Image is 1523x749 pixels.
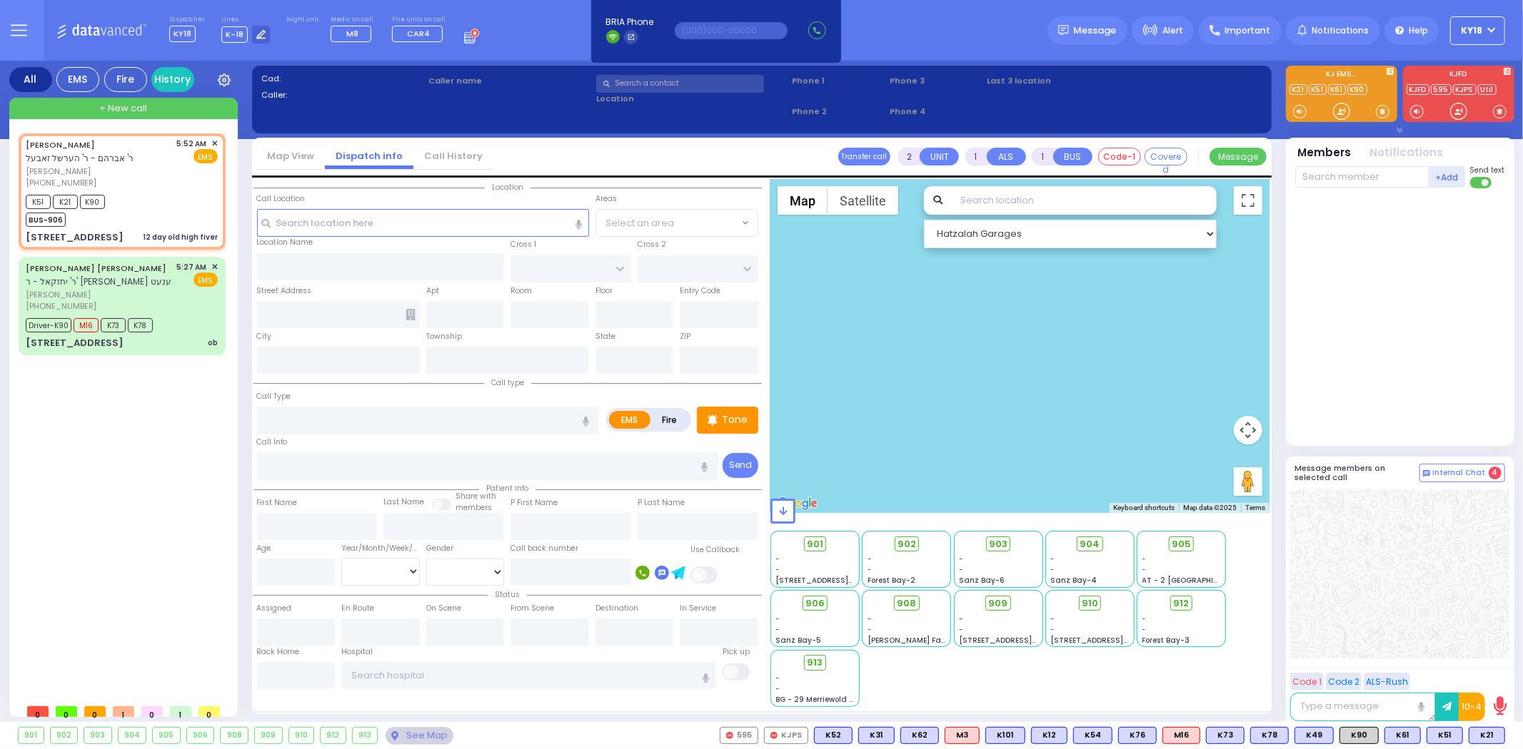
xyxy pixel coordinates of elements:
span: Forest Bay-2 [868,575,915,586]
button: Show street map [778,186,828,215]
span: Help [1409,24,1428,37]
span: K21 [53,195,78,209]
span: Sanz Bay-4 [1050,575,1097,586]
input: Search a contact [596,75,764,93]
span: K73 [101,318,126,332]
div: K73 [1206,727,1245,744]
button: +Add [1429,166,1466,188]
span: 1 [113,706,134,717]
div: K54 [1073,727,1112,744]
span: - [776,624,780,635]
div: 595 [720,727,758,744]
span: - [1142,613,1147,624]
span: 913 [808,656,823,670]
button: UNIT [920,148,959,165]
button: Covered [1145,148,1187,165]
div: BLS [814,727,853,744]
span: - [1142,564,1147,575]
span: K78 [128,318,153,332]
label: Lines [221,16,271,24]
button: KY18 [1450,16,1505,45]
a: Dispatch info [325,149,413,163]
span: 0 [141,706,163,717]
small: Share with [456,491,496,501]
span: Select an area [605,216,674,230]
div: K78 [1250,727,1289,744]
span: Alert [1162,24,1183,37]
span: [STREET_ADDRESS][PERSON_NAME] [959,635,1094,646]
img: comment-alt.png [1423,470,1430,477]
div: Fire [104,67,147,92]
span: - [776,683,780,694]
label: Last Name [383,496,424,508]
div: 913 [353,728,378,743]
span: Message [1074,24,1117,38]
button: Drag Pegman onto the map to open Street View [1234,467,1262,496]
div: K31 [858,727,895,744]
div: 901 [19,728,44,743]
div: [STREET_ADDRESS] [26,336,124,350]
label: Assigned [257,603,292,614]
div: 908 [221,728,248,743]
button: Internal Chat 4 [1419,464,1505,482]
span: Sanz Bay-5 [776,635,822,646]
input: Search hospital [341,662,716,689]
div: KJPS [764,727,808,744]
div: 903 [84,728,111,743]
span: 901 [807,537,823,551]
h5: Message members on selected call [1295,464,1419,482]
span: [PERSON_NAME] [26,165,172,178]
div: All [9,67,52,92]
span: - [776,673,780,683]
label: Call Type [257,391,291,402]
div: 912 [321,728,346,743]
div: BLS [900,727,939,744]
span: 0 [84,706,106,717]
button: 10-4 [1459,693,1485,721]
button: Code-1 [1098,148,1141,165]
span: 905 [1172,537,1191,551]
button: Transfer call [838,148,890,165]
label: Night unit [286,16,318,24]
span: + New call [99,101,147,116]
label: Room [511,285,532,297]
label: En Route [341,603,374,614]
div: 904 [119,728,146,743]
label: Entry Code [680,285,720,297]
button: Send [723,453,758,478]
div: 906 [187,728,214,743]
span: 902 [898,537,916,551]
button: ALS [987,148,1026,165]
div: M3 [945,727,980,744]
span: - [868,564,872,575]
div: K49 [1295,727,1334,744]
div: BLS [1469,727,1505,744]
span: - [868,624,872,635]
span: - [776,613,780,624]
button: Show satellite imagery [828,186,898,215]
span: - [1050,554,1055,564]
div: Year/Month/Week/Day [341,543,420,554]
span: [STREET_ADDRESS][PERSON_NAME] [776,575,911,586]
span: Send text [1470,165,1505,175]
div: BLS [1384,727,1421,744]
a: 595 [1431,84,1452,95]
input: (000)000-00000 [675,22,788,39]
span: 906 [805,596,825,611]
span: [STREET_ADDRESS][PERSON_NAME] [1050,635,1185,646]
label: Township [426,331,462,342]
div: BLS [1295,727,1334,744]
div: 909 [255,728,282,743]
button: BUS [1053,148,1092,165]
a: K61 [1328,84,1346,95]
label: KJ EMS... [1286,71,1397,81]
span: members [456,502,492,513]
span: - [959,564,963,575]
label: Cad: [261,73,424,85]
label: Age [257,543,271,554]
span: KY18 [1462,24,1483,37]
div: BLS [858,727,895,744]
span: Important [1225,24,1270,37]
span: [PHONE_NUMBER] [26,177,96,188]
a: History [151,67,194,92]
